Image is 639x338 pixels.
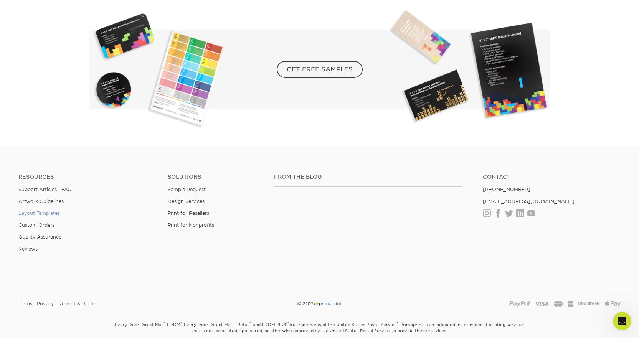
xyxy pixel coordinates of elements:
a: Design Services [168,198,205,204]
a: Artwork Guidelines [18,198,64,204]
a: Privacy [37,298,54,310]
h4: Solutions [168,174,263,180]
a: Quality Assurance [18,234,61,240]
a: Terms [18,298,32,310]
a: Contact [483,174,621,180]
div: © 2025 [217,298,422,310]
a: Layout Templates [18,210,60,216]
sup: ® [287,322,289,325]
a: Print for Resellers [168,210,209,216]
a: Reviews [18,246,38,252]
iframe: Google Customer Reviews [2,315,65,335]
a: Reprint & Refund [58,298,99,310]
sup: ® [397,322,398,325]
a: [EMAIL_ADDRESS][DOMAIN_NAME] [483,198,575,204]
sup: ® [180,322,182,325]
button: Home [120,3,135,18]
button: Send a message… [129,248,142,261]
textarea: Message… [8,229,145,242]
iframe: Intercom live chat [613,312,631,330]
p: Back [DATE] [65,10,96,17]
span: GET FREE SAMPLES [277,61,363,78]
a: Sample Request [168,186,206,192]
div: Close [135,3,149,17]
input: Your email [13,209,141,229]
button: Emoji picker [117,251,123,257]
sup: ® [249,322,251,325]
a: Print for Nonprofits [168,222,214,228]
sup: ® [163,322,165,325]
img: Get Free Samples [89,10,550,130]
a: Support Articles | FAQ [18,186,72,192]
img: Primoprint [315,301,342,307]
h4: From the Blog [274,174,462,180]
a: [PHONE_NUMBER] [483,186,530,192]
a: Custom Orders [18,222,54,228]
h4: Resources [18,174,156,180]
a: GET FREE SAMPLES [89,30,550,109]
h1: Primoprint [59,4,91,10]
